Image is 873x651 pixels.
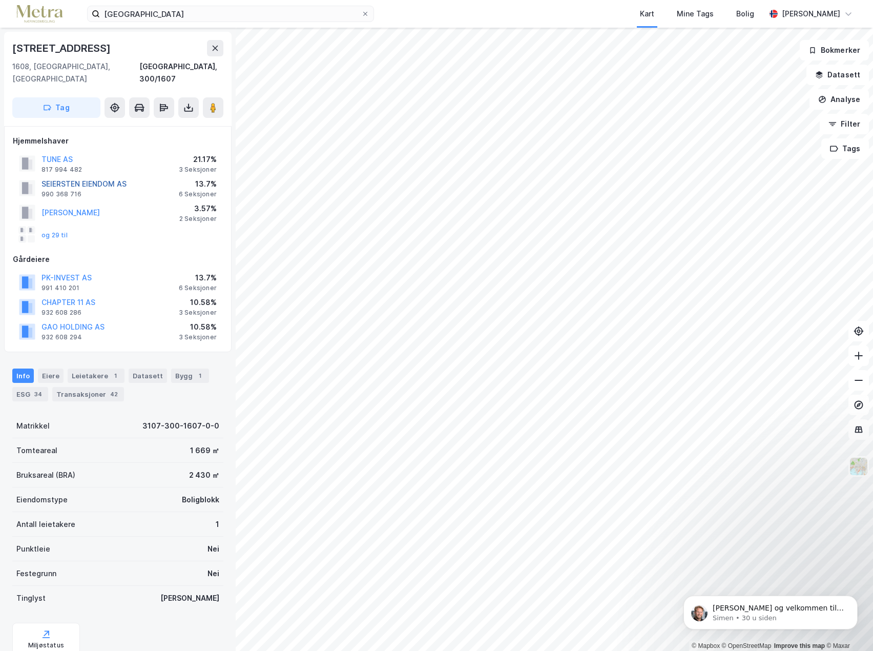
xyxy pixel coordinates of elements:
[41,190,81,198] div: 990 368 716
[142,420,219,432] div: 3107-300-1607-0-0
[16,420,50,432] div: Matrikkel
[12,97,100,118] button: Tag
[16,567,56,580] div: Festegrunn
[179,309,217,317] div: 3 Seksjoner
[179,178,217,190] div: 13.7%
[179,166,217,174] div: 3 Seksjoner
[207,543,219,555] div: Nei
[16,592,46,604] div: Tinglyst
[179,333,217,341] div: 3 Seksjoner
[207,567,219,580] div: Nei
[12,369,34,383] div: Info
[38,369,64,383] div: Eiere
[722,642,772,649] a: OpenStreetMap
[12,60,139,85] div: 1608, [GEOGRAPHIC_DATA], [GEOGRAPHIC_DATA]
[677,8,714,20] div: Mine Tags
[16,444,57,457] div: Tomteareal
[189,469,219,481] div: 2 430 ㎡
[182,494,219,506] div: Boligblokk
[668,574,873,646] iframe: Intercom notifications melding
[16,469,75,481] div: Bruksareal (BRA)
[68,369,124,383] div: Leietakere
[179,321,217,333] div: 10.58%
[139,60,223,85] div: [GEOGRAPHIC_DATA], 300/1607
[41,309,81,317] div: 932 608 286
[820,114,869,134] button: Filter
[179,272,217,284] div: 13.7%
[16,518,75,531] div: Antall leietakere
[16,543,50,555] div: Punktleie
[12,40,113,56] div: [STREET_ADDRESS]
[800,40,869,60] button: Bokmerker
[16,5,63,23] img: metra-logo.256734c3b2bbffee19d4.png
[195,371,205,381] div: 1
[179,296,217,309] div: 10.58%
[782,8,840,20] div: [PERSON_NAME]
[160,592,219,604] div: [PERSON_NAME]
[179,202,217,215] div: 3.57%
[179,215,217,223] div: 2 Seksjoner
[774,642,825,649] a: Improve this map
[171,369,209,383] div: Bygg
[41,166,82,174] div: 817 994 482
[190,444,219,457] div: 1 669 ㎡
[129,369,167,383] div: Datasett
[12,387,48,401] div: ESG
[692,642,720,649] a: Mapbox
[16,494,68,506] div: Eiendomstype
[640,8,654,20] div: Kart
[13,135,223,147] div: Hjemmelshaver
[110,371,120,381] div: 1
[52,387,124,401] div: Transaksjoner
[179,190,217,198] div: 6 Seksjoner
[849,457,868,476] img: Z
[41,333,82,341] div: 932 608 294
[821,138,869,159] button: Tags
[32,389,44,399] div: 34
[41,284,79,292] div: 991 410 201
[13,253,223,266] div: Gårdeiere
[179,284,217,292] div: 6 Seksjoner
[108,389,120,399] div: 42
[806,65,869,85] button: Datasett
[809,89,869,110] button: Analyse
[28,641,64,649] div: Miljøstatus
[216,518,219,531] div: 1
[736,8,754,20] div: Bolig
[100,6,361,22] input: Søk på adresse, matrikkel, gårdeiere, leietakere eller personer
[179,153,217,166] div: 21.17%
